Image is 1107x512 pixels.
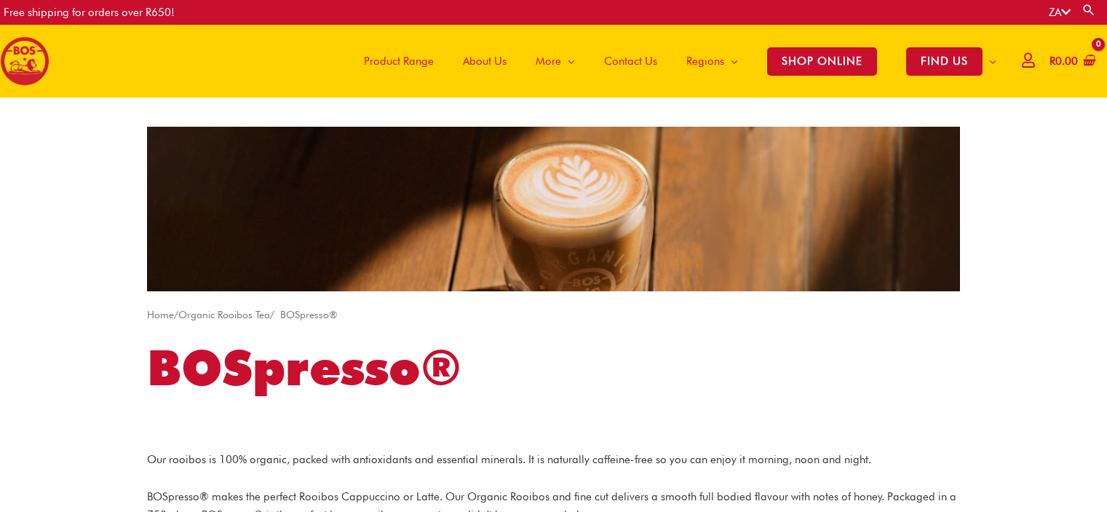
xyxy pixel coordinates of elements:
[1050,55,1078,68] bdi: 0.00
[767,47,877,76] span: SHOP ONLINE
[349,25,448,98] a: Product Range
[147,306,960,324] nav: Breadcrumb
[686,39,724,83] span: Regions
[147,309,174,320] a: Home
[1047,45,1096,78] a: View Shopping Cart, empty
[536,39,561,83] span: More
[590,25,672,98] a: Contact Us
[1050,55,1055,68] span: R
[604,39,657,83] span: Contact Us
[1049,6,1071,19] a: ZA
[448,25,521,98] a: About Us
[463,39,507,83] span: About Us
[364,39,434,83] span: Product Range
[906,47,983,76] span: FIND US
[147,451,960,469] p: Our rooibos is 100% organic, packed with antioxidants and essential minerals. It is naturally caf...
[147,334,960,402] h1: BOSpresso®
[521,25,590,98] a: More
[338,25,1011,98] nav: Site Navigation
[672,25,753,98] a: Regions
[753,25,892,98] a: SHOP ONLINE
[178,309,270,320] a: Organic Rooibos Tea
[1082,3,1096,17] a: Search button
[147,127,960,291] img: Rooibos Espresso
